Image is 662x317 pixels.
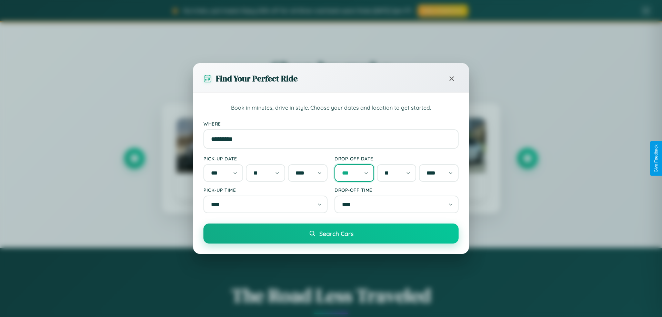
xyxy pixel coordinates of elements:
[203,121,459,127] label: Where
[203,224,459,244] button: Search Cars
[203,187,328,193] label: Pick-up Time
[203,103,459,112] p: Book in minutes, drive in style. Choose your dates and location to get started.
[203,156,328,161] label: Pick-up Date
[334,187,459,193] label: Drop-off Time
[216,73,298,84] h3: Find Your Perfect Ride
[319,230,353,237] span: Search Cars
[334,156,459,161] label: Drop-off Date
